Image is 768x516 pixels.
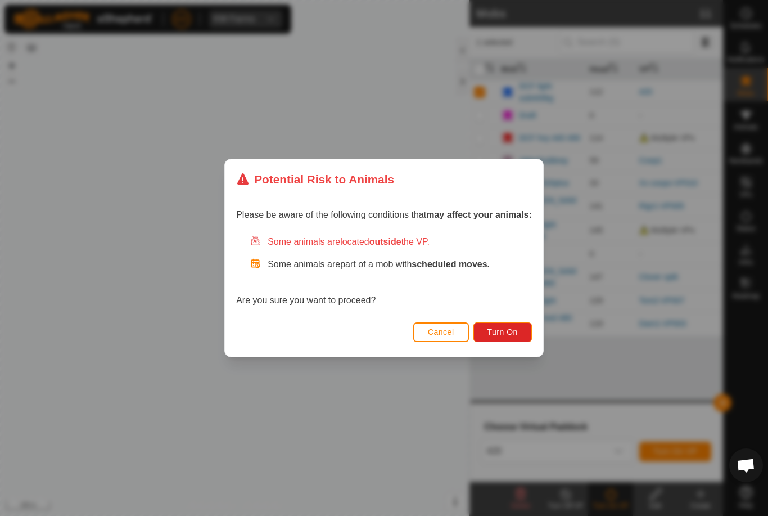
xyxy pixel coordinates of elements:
button: Cancel [413,322,469,342]
button: Turn On [473,322,532,342]
div: Are you sure you want to proceed? [236,235,532,307]
span: Turn On [487,327,518,336]
span: Cancel [428,327,454,336]
span: part of a mob with [340,259,490,269]
strong: scheduled moves. [412,259,490,269]
p: Some animals are [268,258,532,271]
strong: may affect your animals: [426,210,532,219]
strong: outside [369,237,401,246]
span: located the VP. [340,237,430,246]
div: Potential Risk to Animals [236,170,394,188]
div: Some animals are [250,235,532,249]
div: Open chat [729,448,763,482]
span: Please be aware of the following conditions that [236,210,532,219]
